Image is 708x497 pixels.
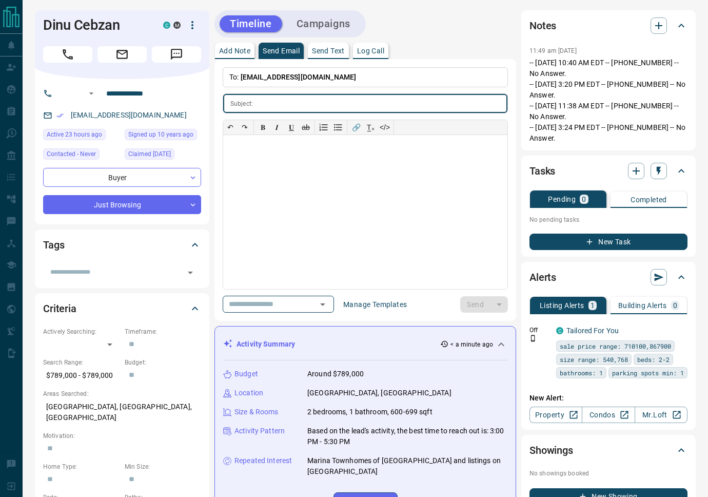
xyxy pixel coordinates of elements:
[331,120,345,135] button: Bullet list
[540,302,584,309] p: Listing Alerts
[582,407,635,423] a: Condos
[286,15,361,32] button: Campaigns
[316,297,330,312] button: Open
[43,233,201,257] div: Tags
[635,407,687,423] a: Mr.Loft
[560,354,628,365] span: size range: 540,768
[237,339,295,350] p: Activity Summary
[238,120,252,135] button: ↷
[125,462,201,471] p: Min Size:
[529,438,687,463] div: Showings
[43,296,201,321] div: Criteria
[307,369,364,379] p: Around $789,000
[43,129,120,143] div: Tue Aug 12 2025
[97,46,147,63] span: Email
[349,120,363,135] button: 🔗
[128,149,171,159] span: Claimed [DATE]
[307,426,507,447] p: Based on the lead's activity, the best time to reach out is: 3:00 PM - 5:30 PM
[43,17,148,33] h1: Dinu Cebzan
[223,335,507,354] div: Activity Summary< a minute ago
[43,168,201,187] div: Buyer
[357,47,384,54] p: Log Call
[71,111,187,119] a: [EMAIL_ADDRESS][DOMAIN_NAME]
[529,326,550,335] p: Off
[43,431,201,441] p: Motivation:
[529,212,687,227] p: No pending tasks
[43,327,120,336] p: Actively Searching:
[560,341,671,351] span: sale price range: 710100,867900
[529,469,687,478] p: No showings booked
[47,129,102,140] span: Active 23 hours ago
[270,120,284,135] button: 𝑰
[529,17,556,34] h2: Notes
[284,120,299,135] button: 𝐔
[337,296,413,313] button: Manage Templates
[612,368,684,378] span: parking spots min: 1
[363,120,378,135] button: T̲ₓ
[618,302,667,309] p: Building Alerts
[673,302,677,309] p: 0
[234,455,292,466] p: Repeated Interest
[299,120,313,135] button: ab
[556,327,563,334] div: condos.ca
[230,99,253,108] p: Subject:
[566,327,619,335] a: Tailored For You
[302,123,310,131] s: ab
[173,22,181,29] div: mrloft.ca
[529,442,573,458] h2: Showings
[125,148,201,163] div: Wed Feb 14 2024
[317,120,331,135] button: Numbered list
[450,340,493,349] p: < a minute ago
[548,196,576,203] p: Pending
[43,398,201,426] p: [GEOGRAPHIC_DATA], [GEOGRAPHIC_DATA], [GEOGRAPHIC_DATA]
[223,67,508,87] p: To:
[529,265,687,290] div: Alerts
[582,196,586,203] p: 0
[529,159,687,183] div: Tasks
[223,120,238,135] button: ↶
[529,58,687,144] p: -- [DATE] 10:40 AM EDT -- [PHONE_NUMBER] -- No Answer. -- [DATE] 3:20 PM EDT -- [PHONE_NUMBER] --...
[85,87,97,100] button: Open
[43,462,120,471] p: Home Type:
[234,426,285,436] p: Activity Pattern
[263,47,300,54] p: Send Email
[631,196,667,203] p: Completed
[43,237,64,253] h2: Tags
[241,73,357,81] span: [EMAIL_ADDRESS][DOMAIN_NAME]
[152,46,201,63] span: Message
[307,455,507,477] p: Marina Townhomes of [GEOGRAPHIC_DATA] and listings on [GEOGRAPHIC_DATA]
[529,269,556,285] h2: Alerts
[128,129,193,140] span: Signed up 10 years ago
[234,407,279,417] p: Size & Rooms
[529,163,555,179] h2: Tasks
[43,367,120,384] p: $789,000 - $789,000
[219,47,250,54] p: Add Note
[43,389,201,398] p: Areas Searched:
[529,393,687,404] p: New Alert:
[43,358,120,367] p: Search Range:
[125,327,201,336] p: Timeframe:
[43,195,201,214] div: Just Browsing
[529,335,537,342] svg: Push Notification Only
[234,388,263,398] p: Location
[125,129,201,143] div: Tue Jan 20 2015
[125,358,201,367] p: Budget:
[220,15,282,32] button: Timeline
[255,120,270,135] button: 𝐁
[43,300,76,317] h2: Criteria
[529,234,687,250] button: New Task
[43,46,92,63] span: Call
[460,296,508,313] div: split button
[312,47,345,54] p: Send Text
[289,123,294,131] span: 𝐔
[307,407,432,417] p: 2 bedrooms, 1 bathroom, 600-699 sqft
[529,13,687,38] div: Notes
[234,369,258,379] p: Budget
[307,388,451,398] p: [GEOGRAPHIC_DATA], [GEOGRAPHIC_DATA]
[560,368,603,378] span: bathrooms: 1
[47,149,96,159] span: Contacted - Never
[591,302,595,309] p: 1
[529,47,577,54] p: 11:49 am [DATE]
[183,265,198,280] button: Open
[529,407,582,423] a: Property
